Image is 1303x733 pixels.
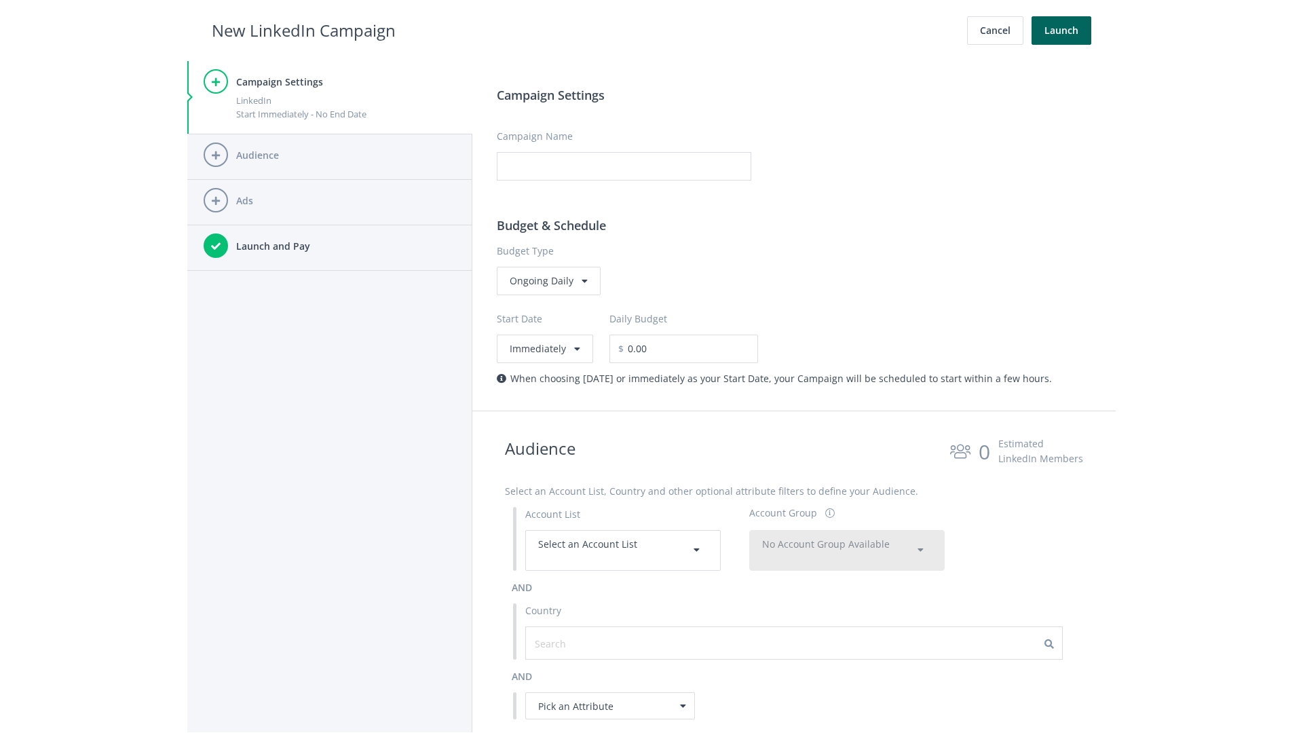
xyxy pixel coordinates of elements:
[525,692,695,719] div: Pick an Attribute
[236,148,456,163] h4: Audience
[236,239,456,254] h4: Launch and Pay
[497,129,573,144] label: Campaign Name
[535,636,656,651] input: Search
[998,436,1083,466] div: Estimated LinkedIn Members
[236,75,456,90] h4: Campaign Settings
[497,86,1091,105] h3: Campaign Settings
[609,312,667,326] label: Daily Budget
[749,506,817,521] div: Account Group
[497,371,1091,386] div: When choosing [DATE] or immediately as your Start Date, your Campaign will be scheduled to start ...
[497,312,609,326] label: Start Date
[512,670,532,683] span: and
[497,244,1091,259] label: Budget Type
[967,16,1023,45] button: Cancel
[762,538,890,550] span: No Account Group Available
[505,436,575,468] h2: Audience
[497,216,1091,235] h3: Budget & Schedule
[525,603,561,618] label: Country
[1032,16,1091,45] button: Launch
[609,335,624,363] span: $
[538,538,637,550] span: Select an Account List
[236,94,456,107] div: LinkedIn
[505,484,918,499] label: Select an Account List, Country and other optional attribute filters to define your Audience.
[236,193,456,208] h4: Ads
[212,18,396,43] h2: New LinkedIn Campaign
[538,537,708,564] div: Select an Account List
[512,581,532,594] span: and
[525,507,580,522] label: Account List
[497,267,601,295] div: Ongoing Daily
[762,537,932,564] div: No Account Group Available
[979,436,990,468] div: 0
[497,335,593,363] button: Immediately
[236,107,456,121] div: Start Immediately - No End Date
